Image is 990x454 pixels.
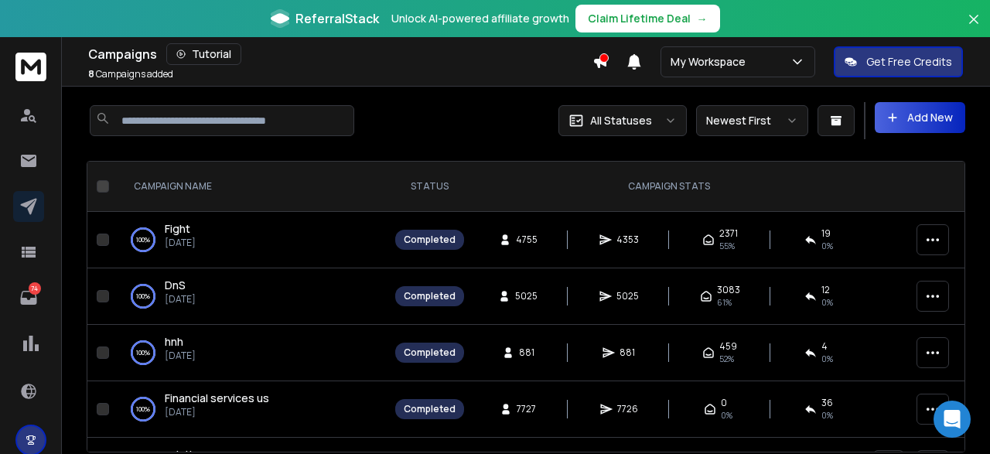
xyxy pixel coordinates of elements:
p: [DATE] [165,350,196,362]
a: Financial services us [165,391,269,406]
p: Campaigns added [88,68,173,80]
button: Close banner [964,9,984,46]
div: Completed [404,403,456,415]
p: 100 % [136,401,150,417]
p: [DATE] [165,406,269,418]
button: Claim Lifetime Deal→ [575,5,720,32]
span: 4755 [516,234,538,246]
th: CAMPAIGN STATS [473,162,864,212]
span: 4 [821,340,828,353]
span: 7726 [617,403,638,415]
button: Tutorial [166,43,241,65]
p: Unlock AI-powered affiliate growth [391,11,569,26]
span: 459 [719,340,737,353]
td: 100%hnh[DATE] [115,325,386,381]
p: [DATE] [165,293,196,306]
p: 100 % [136,345,150,360]
span: Fight [165,221,190,236]
p: 74 [29,282,41,295]
div: Completed [404,290,456,302]
span: 2371 [719,227,738,240]
span: Financial services us [165,391,269,405]
p: All Statuses [590,113,652,128]
span: 0 % [821,240,833,252]
span: 36 [821,397,833,409]
p: My Workspace [671,54,752,70]
span: ReferralStack [295,9,379,28]
span: 52 % [719,353,734,365]
span: 5025 [616,290,639,302]
p: 100 % [136,232,150,247]
a: 74 [13,282,44,313]
button: Get Free Credits [834,46,963,77]
span: 12 [821,284,830,296]
span: 3083 [717,284,740,296]
span: 0 [721,397,727,409]
span: 61 % [717,296,732,309]
span: 7727 [517,403,536,415]
div: Completed [404,234,456,246]
span: 881 [519,346,534,359]
span: 881 [620,346,635,359]
a: hnh [165,334,183,350]
td: 100%Financial services us[DATE] [115,381,386,438]
span: 0 % [821,409,833,422]
div: Completed [404,346,456,359]
th: CAMPAIGN NAME [115,162,386,212]
p: [DATE] [165,237,196,249]
button: Newest First [696,105,808,136]
td: 100%DnS[DATE] [115,268,386,325]
span: 4353 [616,234,639,246]
th: STATUS [386,162,473,212]
span: 55 % [719,240,735,252]
p: 100 % [136,288,150,304]
span: 0 % [821,353,833,365]
span: 0% [721,409,732,422]
td: 100%Fight[DATE] [115,212,386,268]
a: DnS [165,278,186,293]
span: hnh [165,334,183,349]
p: Get Free Credits [866,54,952,70]
span: → [697,11,708,26]
span: 8 [88,67,94,80]
span: 19 [821,227,831,240]
span: DnS [165,278,186,292]
span: 5025 [515,290,538,302]
div: Campaigns [88,43,592,65]
div: Open Intercom Messenger [934,401,971,438]
span: 0 % [821,296,833,309]
a: Fight [165,221,190,237]
button: Add New [875,102,965,133]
